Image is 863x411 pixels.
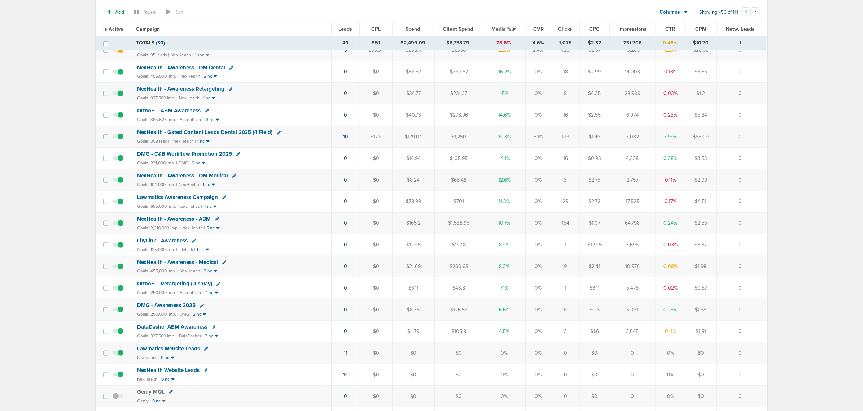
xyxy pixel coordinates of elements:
td: 2.4% [526,39,551,61]
td: $0 [360,321,392,342]
td: 0 [717,364,767,385]
small: 2 nc [204,74,212,79]
span: Genly MQL [137,389,165,395]
td: $4.35 [580,83,609,104]
td: 0 [551,385,580,407]
span: Netw. Leads [726,26,754,32]
td: 0% [656,342,685,364]
small: 1 nc [197,247,204,252]
td: 9 [551,256,580,277]
td: $278.96 [435,104,483,126]
small: Goals: 455,000 imp. | [137,268,178,274]
td: $40.73 [392,104,434,126]
span: CTR [665,26,675,32]
button: Add [103,7,128,17]
td: $0 [360,385,392,407]
td: $8.35 [392,299,434,321]
td: $0 [360,83,392,104]
small: Goals: 455,000 imp. | [137,74,178,79]
td: 0 [551,364,580,385]
td: 0 [717,342,767,364]
a: 0 [344,263,347,269]
td: $2.99 [685,169,717,191]
td: 0 [717,234,767,256]
td: 22.1% [483,39,525,61]
td: 0% [656,385,685,407]
td: 0.24% [656,212,685,234]
td: $0 [360,364,392,385]
td: $28.98 [685,39,717,61]
a: 0 [344,307,347,313]
td: $0 [360,148,392,169]
td: 0 [609,342,656,364]
td: 0% [526,212,551,234]
td: $1.2 [685,83,717,104]
small: 4 nc [203,204,212,209]
td: $1.07 [580,212,609,234]
td: $231.27 [435,83,483,104]
td: $126.53 [435,299,483,321]
small: NexHealth | [171,52,193,57]
td: $0 [360,212,392,234]
td: 6.6% [483,299,525,321]
a: 10 [343,134,348,140]
small: Goals: 337,500 imp. | [137,333,178,339]
span: Media % [491,26,516,32]
td: 5,475 [609,277,656,299]
td: $0 [392,342,434,364]
td: $0 [435,385,483,407]
td: $34.77 [392,83,434,104]
td: $105.95 [435,148,483,169]
small: Goals: 2,210,000 imp. | [137,225,181,231]
td: $0 [435,342,483,364]
td: 0.11% [656,169,685,191]
span: NexHealth - Awareness - ABM [137,216,211,222]
td: $1.98 [685,256,717,277]
span: NexHealth - Awareness Retargeting [137,86,224,92]
td: $0 [685,342,717,364]
td: $14.94 [392,148,434,169]
td: $12.45 [392,234,434,256]
small: 0 nc [152,398,161,404]
small: Goals: 250,000 imp. | [137,312,178,317]
td: $0.93 [580,148,609,169]
span: CVR [533,26,544,32]
td: 0 [717,299,767,321]
span: Lawmatics Awareness Campaign [137,194,218,200]
td: $0 [685,364,717,385]
td: $298.11 [392,39,434,61]
td: 0 [717,83,767,104]
td: 18 [551,61,580,83]
a: 0 [344,198,347,204]
td: 0 [717,104,767,126]
td: 0% [526,342,551,364]
small: 2 nc [193,312,201,317]
td: 0.46% [656,36,685,49]
ul: Pagination [742,8,760,17]
td: 11.3% [483,191,525,212]
td: $0 [580,364,609,385]
td: $1.6 [580,321,609,342]
td: 1 [717,36,767,49]
td: 14 [551,299,580,321]
td: $4.79 [392,321,434,342]
small: NexHealth | [173,139,196,144]
td: $5.84 [685,104,717,126]
td: 10,976 [609,256,656,277]
td: $0 [360,234,392,256]
small: Goals: 250,000 imp. | [137,290,178,295]
small: NexHealth | [182,225,205,230]
td: $2,499.09 [392,36,434,49]
td: 12.6% [483,169,525,191]
small: NexHealth | [180,74,202,79]
td: 0.38% [656,148,685,169]
small: NexHealth | [179,95,202,100]
td: 14.3% [483,126,525,148]
td: 1.23% [656,39,685,61]
td: $0 [360,299,392,321]
td: 10.7% [483,212,525,234]
td: $3.11 [392,277,434,299]
span: NexHealth - Gated Content Leads Dental 2025 (4 Field) [137,129,273,135]
td: 0.11% [656,321,685,342]
small: Lawmatics | [180,204,202,209]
